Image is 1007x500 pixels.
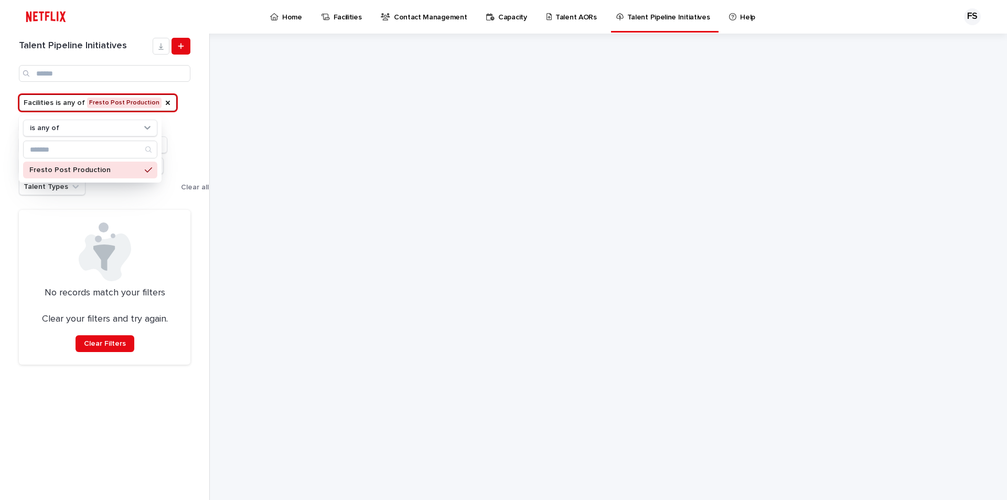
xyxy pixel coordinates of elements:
p: No records match your filters [31,288,178,299]
div: FS [964,8,981,25]
h1: Talent Pipeline Initiatives [19,40,153,52]
button: Clear Filters [76,335,134,352]
div: Search [23,141,157,158]
p: Clear your filters and try again. [42,314,168,325]
input: Search [19,65,190,82]
button: Facilities [19,94,177,111]
p: is any of [30,124,59,133]
img: ifQbXi3ZQGMSEF7WDB7W [21,6,71,27]
input: Search [24,141,157,158]
button: Clear all filters [177,179,231,195]
p: Fresto Post Production [29,166,141,174]
span: Clear all filters [181,184,231,191]
button: Talent Types [19,178,85,195]
span: Clear Filters [84,340,126,347]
